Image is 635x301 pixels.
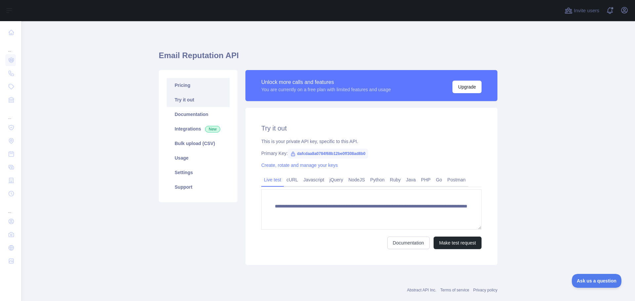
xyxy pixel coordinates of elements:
[284,174,301,185] a: cURL
[167,122,230,136] a: Integrations New
[167,136,230,151] a: Bulk upload (CSV)
[433,174,445,185] a: Go
[473,288,497,292] a: Privacy policy
[261,138,482,145] div: This is your private API key, specific to this API.
[261,78,391,86] div: Unlock more calls and features
[261,124,482,133] h2: Try it out
[572,274,622,288] iframe: Toggle Customer Support
[452,81,482,93] button: Upgrade
[167,78,230,93] a: Pricing
[387,237,430,249] a: Documentation
[167,165,230,180] a: Settings
[367,174,387,185] a: Python
[5,40,16,53] div: ...
[261,150,482,157] div: Primary Key:
[167,180,230,194] a: Support
[445,174,468,185] a: Postman
[5,107,16,120] div: ...
[261,163,338,168] a: Create, rotate and manage your keys
[167,151,230,165] a: Usage
[261,86,391,93] div: You are currently on a free plan with limited features and usage
[574,7,599,15] span: Invite users
[205,126,220,132] span: New
[563,5,601,16] button: Invite users
[301,174,327,185] a: Javascript
[440,288,469,292] a: Terms of service
[387,174,403,185] a: Ruby
[418,174,433,185] a: PHP
[346,174,367,185] a: NodeJS
[261,174,284,185] a: Live test
[403,174,419,185] a: Java
[327,174,346,185] a: jQuery
[167,107,230,122] a: Documentation
[167,93,230,107] a: Try it out
[159,50,497,66] h1: Email Reputation API
[288,149,368,159] span: dafcdaa8a0784f68b12be0ff308ad8b0
[5,201,16,214] div: ...
[407,288,437,292] a: Abstract API Inc.
[434,237,482,249] button: Make test request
